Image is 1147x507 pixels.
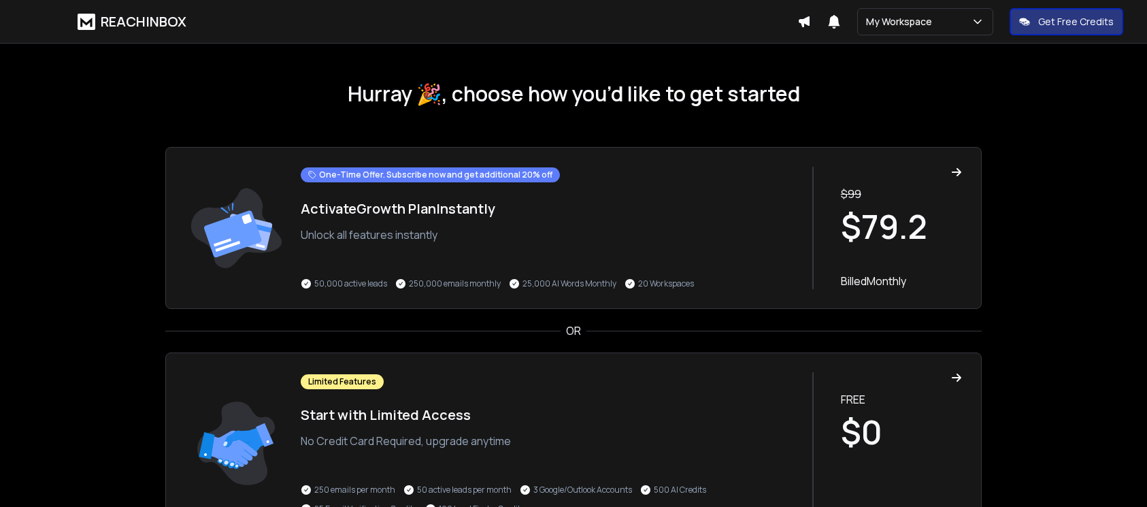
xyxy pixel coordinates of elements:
[165,323,982,339] div: OR
[78,14,95,30] img: logo
[314,278,387,289] p: 50,000 active leads
[1010,8,1123,35] button: Get Free Credits
[1038,15,1114,29] p: Get Free Credits
[841,210,962,243] h1: $ 79.2
[841,273,962,289] p: Billed Monthly
[301,374,384,389] div: Limited Features
[654,485,706,495] p: 500 AI Credits
[301,406,799,425] h1: Start with Limited Access
[841,416,962,448] h1: $0
[165,82,982,106] h1: Hurray 🎉, choose how you’d like to get started
[301,167,560,182] div: One-Time Offer. Subscribe now and get additional 20% off
[301,199,799,218] h1: Activate Growth Plan Instantly
[314,485,395,495] p: 250 emails per month
[533,485,632,495] p: 3 Google/Outlook Accounts
[101,12,186,31] h1: REACHINBOX
[841,186,962,202] p: $ 99
[301,433,799,449] p: No Credit Card Required, upgrade anytime
[417,485,512,495] p: 50 active leads per month
[841,391,962,408] p: FREE
[301,227,799,243] p: Unlock all features instantly
[866,15,937,29] p: My Workspace
[185,167,287,289] img: trail
[522,278,616,289] p: 25,000 AI Words Monthly
[638,278,694,289] p: 20 Workspaces
[409,278,501,289] p: 250,000 emails monthly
